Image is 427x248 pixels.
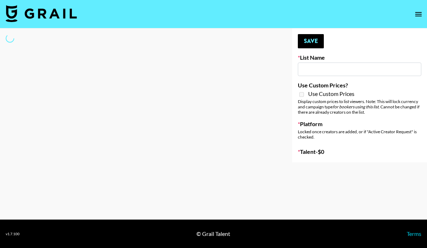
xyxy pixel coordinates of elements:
span: Use Custom Prices [308,90,354,97]
div: Locked once creators are added, or if "Active Creator Request" is checked. [298,129,421,140]
label: Use Custom Prices? [298,82,421,89]
label: Platform [298,120,421,128]
div: © Grail Talent [196,230,230,237]
label: Talent - $ 0 [298,148,421,155]
label: List Name [298,54,421,61]
button: open drawer [411,7,426,21]
em: for bookers using this list [333,104,379,109]
button: Save [298,34,324,48]
div: v 1.7.100 [6,232,20,236]
div: Display custom prices to list viewers. Note: This will lock currency and campaign type . Cannot b... [298,99,421,115]
a: Terms [407,230,421,237]
img: Grail Talent [6,5,77,22]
